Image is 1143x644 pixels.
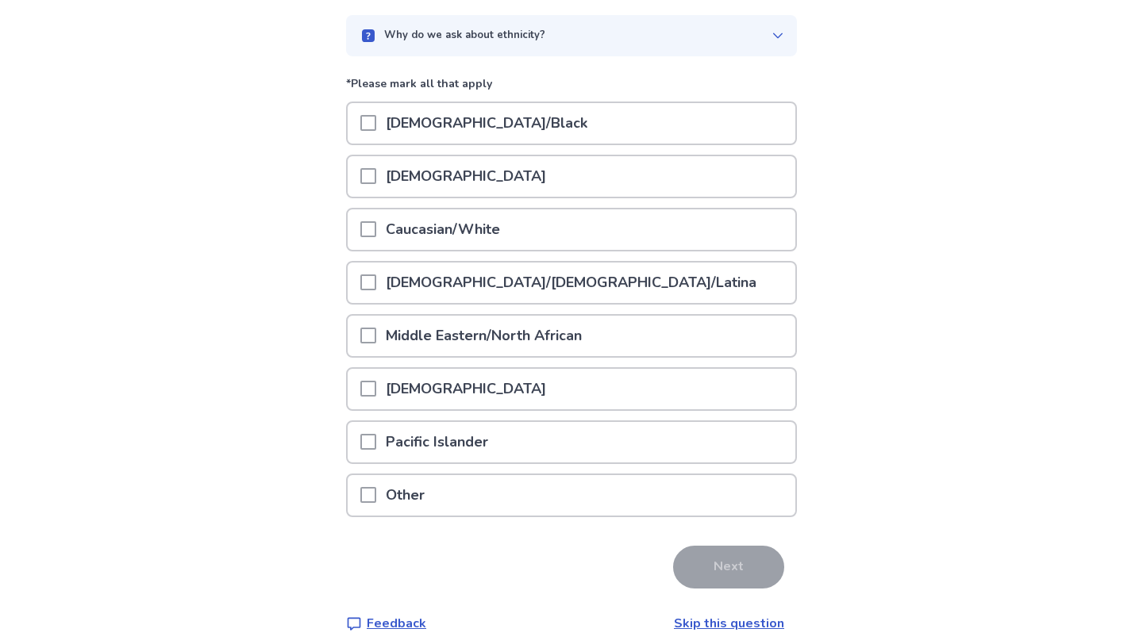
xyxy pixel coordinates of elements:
[376,209,510,250] p: Caucasian/White
[346,75,797,102] p: *Please mark all that apply
[376,263,766,303] p: [DEMOGRAPHIC_DATA]/[DEMOGRAPHIC_DATA]/Latina
[376,103,597,144] p: [DEMOGRAPHIC_DATA]/Black
[376,422,498,462] p: Pacific Islander
[376,475,434,516] p: Other
[674,615,784,632] a: Skip this question
[346,614,426,633] a: Feedback
[673,546,784,588] button: Next
[367,614,426,633] p: Feedback
[384,28,545,44] p: Why do we ask about ethnicity?
[376,156,556,197] p: [DEMOGRAPHIC_DATA]
[376,369,556,409] p: [DEMOGRAPHIC_DATA]
[376,316,591,356] p: Middle Eastern/North African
